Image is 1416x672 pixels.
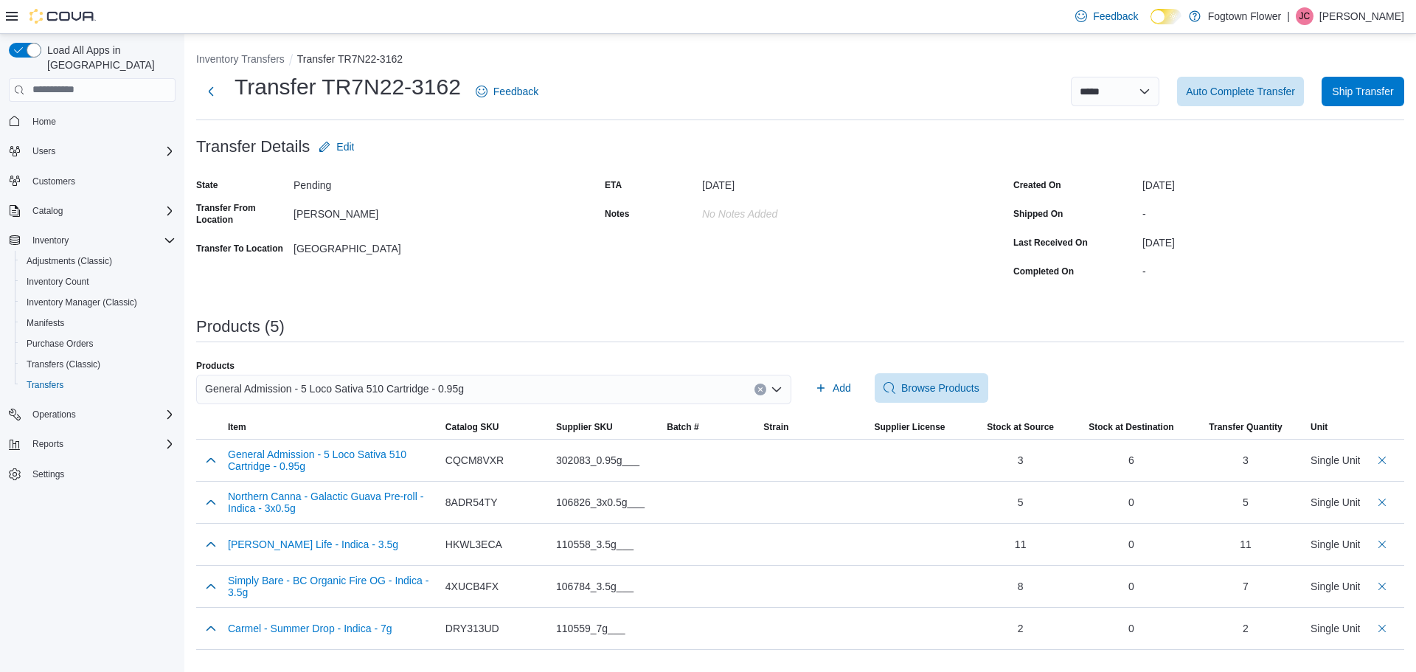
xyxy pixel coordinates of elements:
[1299,7,1311,25] span: JC
[32,409,76,420] span: Operations
[754,384,766,395] button: Clear input
[205,380,464,398] span: General Admission - 5 Loco Sativa 510 Cartridge - 0.95g
[556,495,655,510] div: 106826_3x0.5g___
[27,202,69,220] button: Catalog
[336,139,354,154] span: Edit
[1076,415,1187,439] button: Stock at Destination
[440,415,550,439] button: Catalog SKU
[1013,266,1074,277] label: Completed On
[1177,77,1304,106] button: Auto Complete Transfer
[1322,77,1404,106] button: Ship Transfer
[228,448,434,472] button: General Admission - 5 Loco Sativa 510 Cartridge - 0.95g
[27,172,176,190] span: Customers
[27,317,64,329] span: Manifests
[1069,1,1144,31] a: Feedback
[27,465,176,483] span: Settings
[1311,421,1327,433] span: Unit
[809,373,857,403] button: Add
[235,72,461,102] h1: Transfer TR7N22-3162
[27,173,81,190] a: Customers
[3,201,181,221] button: Catalog
[1150,9,1181,24] input: Dark Mode
[196,202,288,226] label: Transfer From Location
[1311,537,1361,552] div: Single Unit
[1013,208,1063,220] label: Shipped On
[27,255,112,267] span: Adjustments (Classic)
[27,406,82,423] button: Operations
[3,404,181,425] button: Operations
[1013,179,1061,191] label: Created On
[21,376,176,394] span: Transfers
[1243,453,1249,468] div: 3
[1082,579,1181,594] div: 0
[1311,495,1361,510] div: Single Unit
[1082,453,1181,468] div: 6
[27,112,176,131] span: Home
[1240,537,1252,552] div: 11
[21,294,143,311] a: Inventory Manager (Classic)
[556,421,613,433] span: Supplier SKU
[1142,231,1404,249] div: [DATE]
[228,491,434,514] button: Northern Canna - Galactic Guava Pre-roll - Indica - 3x0.5g
[41,43,176,72] span: Load All Apps in [GEOGRAPHIC_DATA]
[550,415,661,439] button: Supplier SKU
[556,453,655,468] div: 302083_0.95g___
[667,421,698,433] span: Batch #
[15,292,181,313] button: Inventory Manager (Classic)
[21,376,69,394] a: Transfers
[445,495,544,510] div: 8ADR54TY
[605,179,622,191] label: ETA
[27,358,100,370] span: Transfers (Classic)
[21,314,70,332] a: Manifests
[556,537,655,552] div: 110558_3.5g___
[1311,621,1361,636] div: Single Unit
[1208,7,1282,25] p: Fogtown Flower
[21,356,106,373] a: Transfers (Classic)
[445,621,544,636] div: DRY313UD
[965,415,1076,439] button: Stock at Source
[196,179,218,191] label: State
[21,335,100,353] a: Purchase Orders
[9,105,176,524] nav: Complex example
[3,230,181,251] button: Inventory
[196,53,285,65] button: Inventory Transfers
[1142,202,1404,220] div: -
[27,465,70,483] a: Settings
[1209,421,1282,433] span: Transfer Quantity
[702,202,900,220] div: No Notes added
[1332,84,1393,99] span: Ship Transfer
[1373,493,1391,511] button: Delete count
[15,251,181,271] button: Adjustments (Classic)
[21,294,176,311] span: Inventory Manager (Classic)
[21,273,95,291] a: Inventory Count
[971,453,1070,468] div: 3
[32,438,63,450] span: Reports
[470,77,544,106] a: Feedback
[15,271,181,292] button: Inventory Count
[228,623,392,634] button: Carmel - Summer Drop - Indica - 7g
[1373,620,1391,637] button: Delete count
[556,579,655,594] div: 106784_3.5g___
[556,621,655,636] div: 110559_7g___
[445,537,544,552] div: HKWL3ECA
[196,138,310,156] h3: Transfer Details
[222,415,440,439] button: Item
[1373,536,1391,553] button: Delete count
[27,202,176,220] span: Catalog
[1142,173,1404,191] div: [DATE]
[21,314,176,332] span: Manifests
[196,243,283,254] label: Transfer To Location
[21,252,118,270] a: Adjustments (Classic)
[228,538,398,550] button: [PERSON_NAME] Life - Indica - 3.5g
[313,132,360,162] button: Edit
[294,202,491,220] div: [PERSON_NAME]
[757,415,868,439] button: Strain
[27,232,176,249] span: Inventory
[971,537,1070,552] div: 11
[196,77,226,106] button: Next
[29,9,96,24] img: Cova
[1305,415,1360,439] button: Unit
[21,356,176,373] span: Transfers (Classic)
[21,335,176,353] span: Purchase Orders
[196,52,1404,69] nav: An example of EuiBreadcrumbs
